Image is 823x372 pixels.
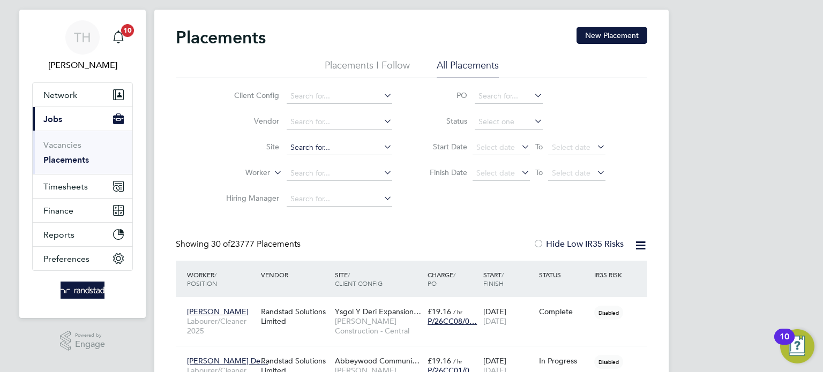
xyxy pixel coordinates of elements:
[258,301,332,331] div: Randstad Solutions Limited
[533,239,624,249] label: Hide Low IR35 Risks
[475,115,543,130] input: Select one
[332,265,425,293] div: Site
[287,115,392,130] input: Search for...
[33,199,132,222] button: Finance
[552,168,590,178] span: Select date
[428,270,455,287] span: / PO
[287,140,392,155] input: Search for...
[287,166,392,181] input: Search for...
[32,20,133,72] a: TH[PERSON_NAME]
[325,59,410,78] li: Placements I Follow
[33,131,132,174] div: Jobs
[218,193,279,203] label: Hiring Manager
[419,116,467,126] label: Status
[780,337,789,351] div: 10
[75,340,105,349] span: Engage
[425,265,481,293] div: Charge
[483,316,506,326] span: [DATE]
[594,306,623,320] span: Disabled
[218,142,279,151] label: Site
[43,155,89,165] a: Placements
[43,114,62,124] span: Jobs
[33,107,132,131] button: Jobs
[428,316,477,326] span: P/26CC08/0…
[552,142,590,152] span: Select date
[187,270,217,287] span: / Position
[428,307,451,316] span: £19.16
[287,89,392,104] input: Search for...
[453,308,462,316] span: / hr
[287,192,392,207] input: Search for...
[335,307,421,316] span: Ysgol Y Deri Expansion…
[33,83,132,107] button: Network
[476,168,515,178] span: Select date
[419,90,467,100] label: PO
[74,31,91,44] span: TH
[780,329,814,363] button: Open Resource Center, 10 new notifications
[208,168,270,178] label: Worker
[108,20,129,55] a: 10
[176,27,266,48] h2: Placements
[594,355,623,369] span: Disabled
[481,301,536,331] div: [DATE]
[532,165,546,179] span: To
[335,270,383,287] span: / Client Config
[335,356,420,366] span: Abbeywood Communi…
[592,265,629,284] div: IR35 Risk
[184,265,258,293] div: Worker
[539,307,589,316] div: Complete
[335,316,422,336] span: [PERSON_NAME] Construction - Central
[187,316,256,336] span: Labourer/Cleaner 2025
[453,357,462,365] span: / hr
[33,174,132,198] button: Timesheets
[483,270,504,287] span: / Finish
[43,206,73,216] span: Finance
[19,10,146,318] nav: Main navigation
[218,116,279,126] label: Vendor
[419,168,467,177] label: Finish Date
[33,223,132,246] button: Reports
[43,254,89,264] span: Preferences
[476,142,515,152] span: Select date
[43,181,88,192] span: Timesheets
[33,247,132,270] button: Preferences
[43,90,77,100] span: Network
[184,350,647,359] a: [PERSON_NAME] De…Labourer/Cleaner 2025Randstad Solutions LimitedAbbeywood Communi…[PERSON_NAME] C...
[187,356,268,366] span: [PERSON_NAME] De…
[437,59,499,78] li: All Placements
[481,265,536,293] div: Start
[32,59,133,72] span: Tom Heath
[176,239,303,250] div: Showing
[536,265,592,284] div: Status
[539,356,589,366] div: In Progress
[60,331,106,351] a: Powered byEngage
[43,230,74,240] span: Reports
[577,27,647,44] button: New Placement
[184,301,647,310] a: [PERSON_NAME]Labourer/Cleaner 2025Randstad Solutions LimitedYsgol Y Deri Expansion…[PERSON_NAME] ...
[187,307,249,316] span: [PERSON_NAME]
[61,282,105,299] img: randstad-logo-retina.png
[218,90,279,100] label: Client Config
[75,331,105,340] span: Powered by
[532,140,546,154] span: To
[121,24,134,37] span: 10
[211,239,230,249] span: 30 of
[419,142,467,151] label: Start Date
[428,356,451,366] span: £19.16
[258,265,332,284] div: Vendor
[43,140,81,150] a: Vacancies
[475,89,543,104] input: Search for...
[211,239,301,249] span: 23777 Placements
[32,282,133,299] a: Go to home page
